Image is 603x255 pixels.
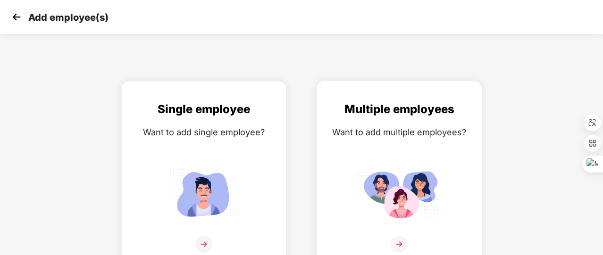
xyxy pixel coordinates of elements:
[28,12,109,23] p: Add employee(s)
[131,125,276,139] div: Want to add single employee?
[131,100,276,118] div: Single employee
[391,236,408,253] img: svg+xml;base64,PHN2ZyB4bWxucz0iaHR0cDovL3d3dy53My5vcmcvMjAwMC9zdmciIHdpZHRoPSIzNiIgaGVpZ2h0PSIzNi...
[161,165,246,223] img: svg+xml;base64,PHN2ZyB4bWxucz0iaHR0cDovL3d3dy53My5vcmcvMjAwMC9zdmciIGlkPSJTaW5nbGVfZW1wbG95ZWUiIH...
[327,100,472,118] div: Multiple employees
[195,236,212,253] img: svg+xml;base64,PHN2ZyB4bWxucz0iaHR0cDovL3d3dy53My5vcmcvMjAwMC9zdmciIHdpZHRoPSIzNiIgaGVpZ2h0PSIzNi...
[327,125,472,139] div: Want to add multiple employees?
[357,165,442,223] img: svg+xml;base64,PHN2ZyB4bWxucz0iaHR0cDovL3d3dy53My5vcmcvMjAwMC9zdmciIGlkPSJNdWx0aXBsZV9lbXBsb3llZS...
[9,10,24,24] img: svg+xml;base64,PHN2ZyB4bWxucz0iaHR0cDovL3d3dy53My5vcmcvMjAwMC9zdmciIHdpZHRoPSIzMCIgaGVpZ2h0PSIzMC...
